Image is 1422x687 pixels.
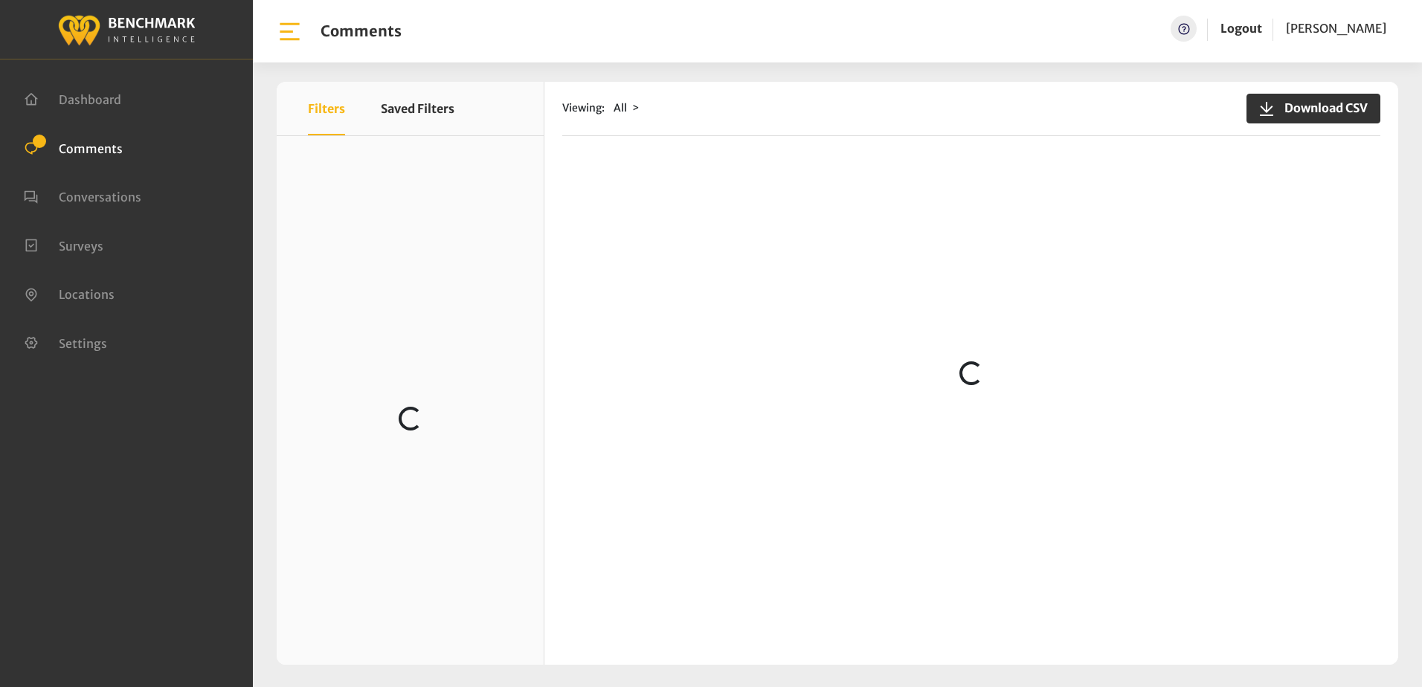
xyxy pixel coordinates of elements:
img: benchmark [57,11,196,48]
a: Settings [24,335,107,349]
span: Conversations [59,190,141,204]
span: Dashboard [59,92,121,107]
a: Dashboard [24,91,121,106]
a: Comments [24,140,123,155]
span: Locations [59,287,115,302]
img: bar [277,19,303,45]
a: Surveys [24,237,103,252]
a: Locations [24,286,115,300]
span: Comments [59,141,123,155]
span: Settings [59,335,107,350]
button: Filters [308,82,345,135]
span: Download CSV [1275,99,1368,117]
a: Logout [1220,21,1262,36]
span: Viewing: [562,100,605,116]
span: All [614,101,627,115]
a: Conversations [24,188,141,203]
a: Logout [1220,16,1262,42]
span: [PERSON_NAME] [1286,21,1386,36]
h1: Comments [321,22,402,40]
a: [PERSON_NAME] [1286,16,1386,42]
span: Surveys [59,238,103,253]
button: Download CSV [1246,94,1380,123]
button: Saved Filters [381,82,454,135]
